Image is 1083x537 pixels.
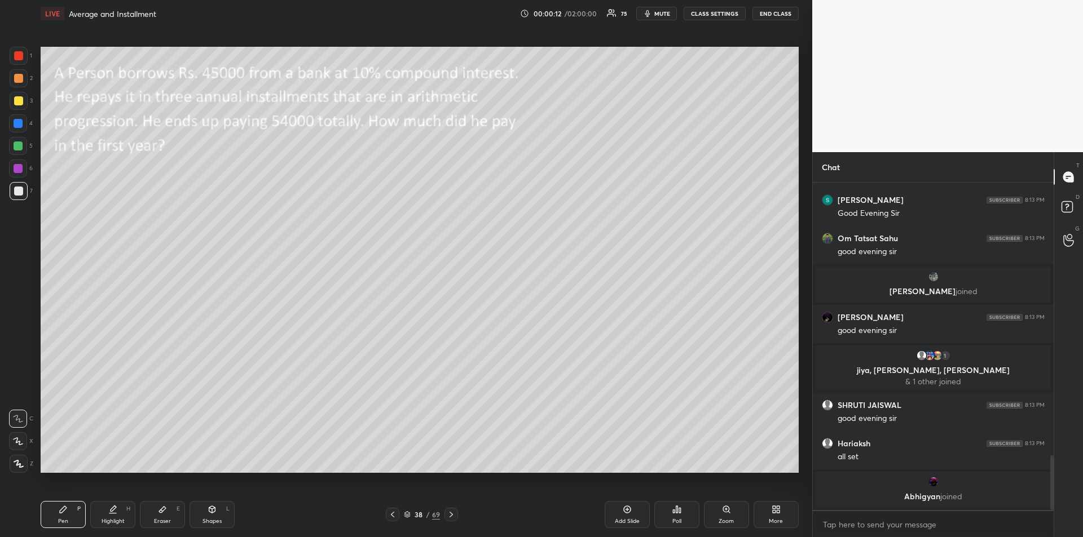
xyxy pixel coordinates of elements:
img: 4P8fHbbgJtejmAAAAAElFTkSuQmCC [987,314,1023,321]
img: thumbnail.jpg [928,271,939,282]
div: P [77,506,81,512]
p: T [1076,161,1080,170]
div: 75 [621,11,627,16]
div: good evening sir [838,325,1045,336]
div: 8:13 PM [1025,235,1045,242]
div: good evening sir [838,246,1045,258]
p: Chat [813,152,849,182]
h4: Average and Installment [69,8,156,19]
div: 4 [9,114,33,132]
div: H [126,506,130,512]
div: 3 [10,92,33,110]
div: Z [10,455,33,473]
div: Eraser [154,518,171,524]
span: mute [654,10,670,17]
img: 4P8fHbbgJtejmAAAAAElFTkSuQmCC [987,402,1023,409]
img: 4P8fHbbgJtejmAAAAAElFTkSuQmCC [987,235,1023,242]
div: LIVE [41,7,64,20]
div: all set [838,451,1045,463]
div: 69 [432,509,440,520]
div: Add Slide [615,518,640,524]
h6: [PERSON_NAME] [838,312,904,322]
div: Good Evening Sir [838,208,1045,219]
img: thumbnail.jpg [822,195,833,205]
p: jiya, [PERSON_NAME], [PERSON_NAME] [822,366,1044,375]
img: thumbnail.jpg [924,350,935,361]
div: 8:13 PM [1025,440,1045,447]
button: END CLASS [752,7,799,20]
div: 8:13 PM [1025,197,1045,203]
img: thumbnail.jpg [822,233,833,243]
div: Poll [672,518,681,524]
div: 7 [10,182,33,200]
div: Zoom [719,518,734,524]
p: Abhigyan [822,492,1044,501]
div: More [769,518,783,524]
h6: Hariaksh [838,438,870,449]
button: CLASS SETTINGS [684,7,746,20]
h6: [PERSON_NAME] [838,195,904,205]
div: L [226,506,230,512]
div: Pen [58,518,68,524]
div: E [177,506,180,512]
img: 4P8fHbbgJtejmAAAAAElFTkSuQmCC [987,197,1023,203]
div: X [9,432,33,450]
div: 2 [10,69,33,87]
span: joined [956,286,978,296]
div: 8:13 PM [1025,314,1045,321]
img: default.png [916,350,927,361]
div: 6 [9,159,33,177]
p: D [1076,193,1080,201]
button: mute [636,7,677,20]
div: Shapes [202,518,222,524]
h6: Om Tatsat Sahu [838,233,898,243]
div: 8:13 PM [1025,402,1045,409]
p: G [1075,224,1080,233]
img: default.png [822,400,833,410]
div: Highlight [102,518,125,524]
div: / [426,511,430,518]
img: thumbnail.jpg [928,476,939,487]
div: 5 [9,137,33,155]
div: grid [813,183,1054,510]
div: 1 [940,350,951,361]
div: 38 [413,511,424,518]
img: thumbnail.jpg [932,350,943,361]
img: 4P8fHbbgJtejmAAAAAElFTkSuQmCC [987,440,1023,447]
div: 1 [10,47,32,65]
h6: SHRUTI JAISWAL [838,400,901,410]
div: C [9,410,33,428]
img: thumbnail.jpg [822,312,833,322]
img: default.png [822,438,833,449]
div: good evening sir [838,413,1045,424]
p: & 1 other joined [822,377,1044,386]
span: joined [940,491,962,502]
p: [PERSON_NAME] [822,287,1044,296]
